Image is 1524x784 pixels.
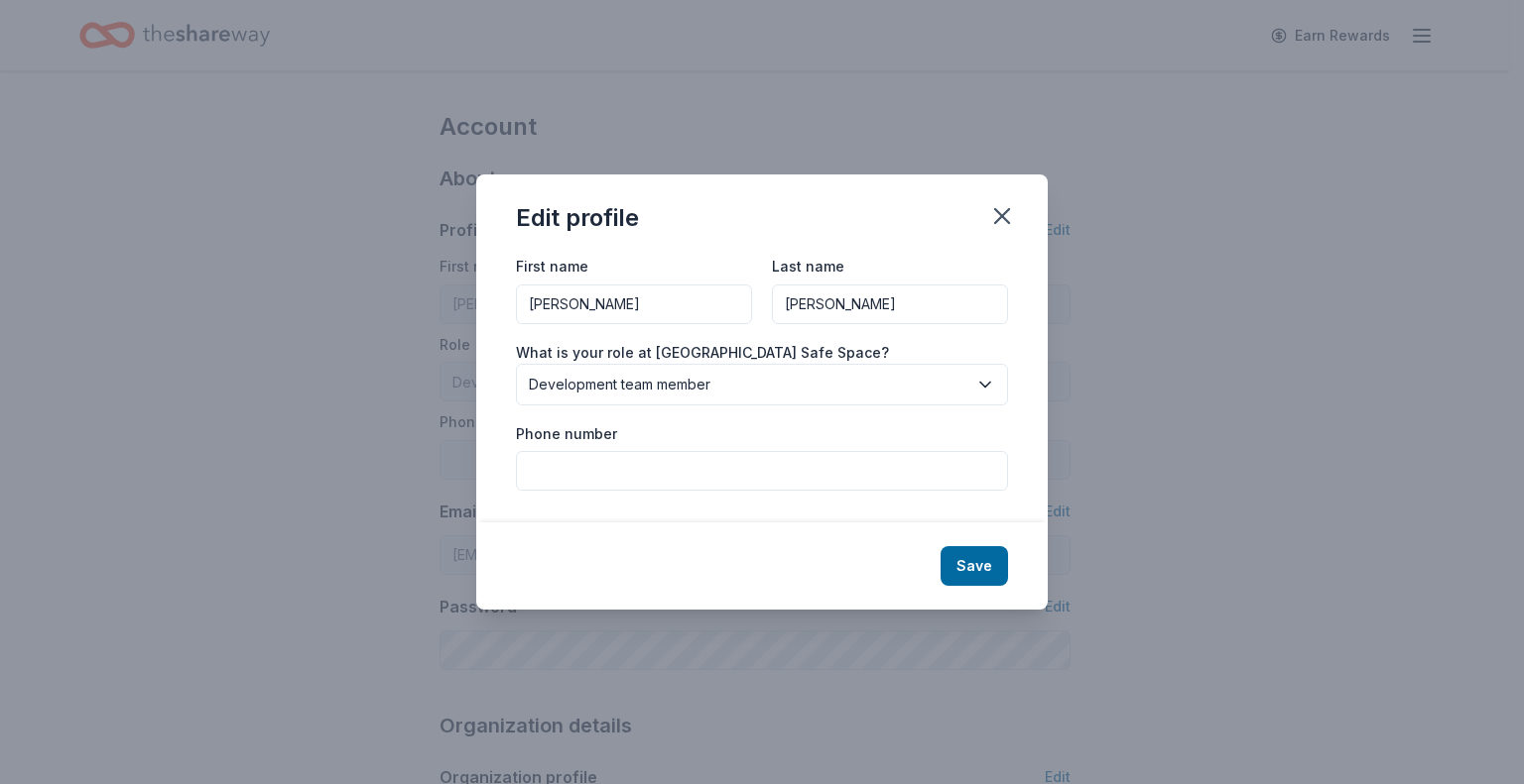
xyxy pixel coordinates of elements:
label: Phone number [516,424,617,444]
button: Save [941,546,1008,586]
div: Edit profile [516,202,639,234]
button: Development team member [516,364,1008,405]
label: First name [516,257,588,277]
span: Development team member [529,373,967,396]
label: What is your role at [GEOGRAPHIC_DATA] Safe Space? [516,343,889,363]
label: Last name [772,257,844,277]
